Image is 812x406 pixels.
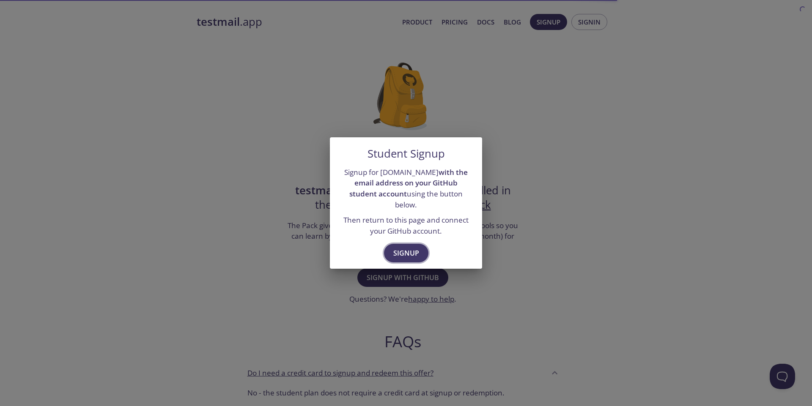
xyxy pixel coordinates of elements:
[349,167,468,199] strong: with the email address on your GitHub student account
[368,147,445,160] h5: Student Signup
[340,215,472,236] p: Then return to this page and connect your GitHub account.
[340,167,472,210] p: Signup for [DOMAIN_NAME] using the button below.
[384,244,428,262] button: Signup
[393,247,419,259] span: Signup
